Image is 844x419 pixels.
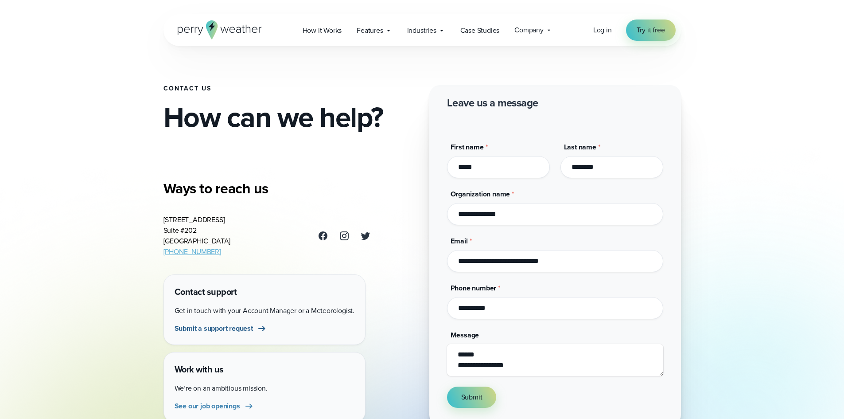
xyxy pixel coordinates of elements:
span: Submit a support request [175,323,253,334]
h1: Contact Us [163,85,415,92]
button: Submit [447,387,497,408]
span: Industries [407,25,436,36]
span: Message [451,330,479,340]
h4: Contact support [175,286,354,298]
h2: How can we help? [163,103,415,131]
span: Company [514,25,544,35]
a: Case Studies [453,21,507,39]
address: [STREET_ADDRESS] Suite #202 [GEOGRAPHIC_DATA] [163,215,231,257]
span: How it Works [303,25,342,36]
a: [PHONE_NUMBER] [163,247,221,257]
span: Email [451,236,468,246]
span: Features [357,25,383,36]
span: Case Studies [460,25,500,36]
a: Log in [593,25,612,35]
p: Get in touch with your Account Manager or a Meteorologist. [175,305,354,316]
span: Organization name [451,189,510,199]
span: Try it free [637,25,665,35]
span: First name [451,142,484,152]
h4: Work with us [175,363,354,376]
span: See our job openings [175,401,240,411]
a: See our job openings [175,401,254,411]
a: Try it free [626,20,676,41]
h2: Leave us a message [447,96,538,110]
h3: Ways to reach us [163,180,371,197]
span: Submit [461,392,482,403]
span: Phone number [451,283,497,293]
span: Last name [564,142,596,152]
a: Submit a support request [175,323,267,334]
a: How it Works [295,21,350,39]
p: We’re on an ambitious mission. [175,383,354,394]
